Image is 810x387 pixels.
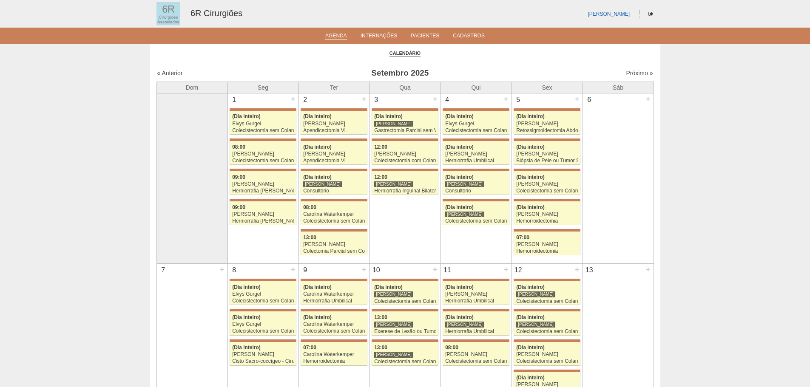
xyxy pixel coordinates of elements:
div: [PERSON_NAME] [374,121,413,127]
div: 1 [228,93,241,106]
div: Key: Maria Braido [230,138,296,141]
div: [PERSON_NAME] [445,151,507,157]
a: (Dia inteiro) [PERSON_NAME] Herniorrafia Umbilical [443,141,509,165]
div: Colectomia Parcial sem Colostomia [303,249,365,254]
div: Key: Maria Braido [301,279,367,281]
div: Key: Maria Braido [301,138,367,141]
span: (Dia inteiro) [445,174,474,180]
div: Key: Maria Braido [443,169,509,171]
a: (Dia inteiro) Elvys Gurgel Colecistectomia sem Colangiografia VL [230,281,296,305]
div: Key: Maria Braido [443,108,509,111]
span: (Dia inteiro) [232,314,261,320]
div: 2 [299,93,312,106]
div: Key: Maria Braido [372,279,438,281]
div: Key: Maria Braido [372,169,438,171]
a: (Dia inteiro) [PERSON_NAME] Colecistectomia sem Colangiografia VL [514,171,580,195]
div: [PERSON_NAME] [374,181,413,187]
div: Carolina Waterkemper [303,322,365,327]
div: Colecistectomia com Colangiografia VL [374,158,436,164]
div: 6 [583,93,596,106]
div: [PERSON_NAME] [445,352,507,357]
div: + [574,93,581,105]
div: Carolina Waterkemper [303,352,365,357]
a: Pacientes [411,33,439,41]
div: Apendicectomia VL [303,158,365,164]
a: (Dia inteiro) [PERSON_NAME] Hemorroidectomia [514,201,580,225]
div: Key: Maria Braido [230,279,296,281]
div: Key: Maria Braido [230,309,296,311]
span: 13:00 [374,345,387,350]
a: (Dia inteiro) Elvys Gurgel Colecistectomia sem Colangiografia VL [443,111,509,135]
a: « Anterior [157,70,183,76]
div: [PERSON_NAME] [445,211,484,218]
th: Dom [156,82,227,93]
div: [PERSON_NAME] [516,212,578,217]
span: (Dia inteiro) [303,174,332,180]
div: Key: Maria Braido [443,279,509,281]
a: 09:00 [PERSON_NAME] Herniorrafia [PERSON_NAME] [230,171,296,195]
a: (Dia inteiro) [PERSON_NAME] Colecistectomia sem Colangiografia VL [514,342,580,366]
div: Key: Maria Braido [230,169,296,171]
a: (Dia inteiro) [PERSON_NAME] Colecistectomia sem Colangiografia VL [372,281,438,305]
a: (Dia inteiro) [PERSON_NAME] Colecistectomia sem Colangiografia VL [514,311,580,335]
span: (Dia inteiro) [232,345,261,350]
div: Hemorroidectomia [516,249,578,254]
th: Qua [369,82,441,93]
div: Key: Maria Braido [230,339,296,342]
span: 12:00 [374,144,387,150]
div: [PERSON_NAME] [232,352,294,357]
a: (Dia inteiro) [PERSON_NAME] Cisto Sacro-coccígeo - Cirurgia [230,342,296,366]
div: Key: Maria Braido [514,279,580,281]
div: [PERSON_NAME] [232,212,294,217]
div: Herniorrafia Umbilical [445,158,507,164]
span: 08:00 [303,204,316,210]
a: (Dia inteiro) Carolina Waterkemper Herniorrafia Umbilical [301,281,367,305]
span: 12:00 [374,174,387,180]
th: Ter [298,82,369,93]
a: Agenda [325,33,347,40]
div: Key: Maria Braido [443,339,509,342]
div: 9 [299,264,312,277]
a: Calendário [389,50,421,56]
div: Key: Maria Braido [301,108,367,111]
span: (Dia inteiro) [516,314,545,320]
div: [PERSON_NAME] [303,121,365,127]
div: Key: Maria Braido [301,229,367,232]
div: Gastrectomia Parcial sem Vagotomia [374,128,436,133]
a: (Dia inteiro) [PERSON_NAME] Gastrectomia Parcial sem Vagotomia [372,111,438,135]
div: 13 [583,264,596,277]
div: + [219,264,226,275]
div: Key: Maria Braido [372,339,438,342]
div: Exerese de Lesão ou Tumor de Pele [374,329,436,334]
span: (Dia inteiro) [232,284,261,290]
div: [PERSON_NAME] [232,181,294,187]
a: 07:00 Carolina Waterkemper Hemorroidectomia [301,342,367,366]
div: Colecistectomia sem Colangiografia VL [445,128,507,133]
div: Colecistectomia sem Colangiografia VL [516,188,578,194]
div: + [503,264,510,275]
a: 13:00 [PERSON_NAME] Exerese de Lesão ou Tumor de Pele [372,311,438,335]
div: Colecistectomia sem Colangiografia [303,218,365,224]
div: [PERSON_NAME] [516,121,578,127]
div: Key: Maria Braido [514,339,580,342]
div: Colecistectomia sem Colangiografia VL [516,359,578,364]
div: Colecistectomia sem Colangiografia VL [445,218,507,224]
div: Colecistectomia sem Colangiografia VL [232,128,294,133]
div: Herniorrafia Umbilical [303,298,365,304]
div: Key: Maria Braido [372,108,438,111]
span: (Dia inteiro) [516,375,545,381]
span: (Dia inteiro) [232,113,261,119]
h3: Setembro 2025 [276,67,524,79]
div: + [574,264,581,275]
div: [PERSON_NAME] [374,321,413,328]
div: 8 [228,264,241,277]
div: + [503,93,510,105]
a: 08:00 Carolina Waterkemper Colecistectomia sem Colangiografia [301,201,367,225]
th: Sáb [583,82,654,93]
div: Key: Maria Braido [372,309,438,311]
div: Key: Maria Braido [514,309,580,311]
a: 07:00 [PERSON_NAME] Hemorroidectomia [514,232,580,255]
a: 09:00 [PERSON_NAME] Herniorrafia [PERSON_NAME] [230,201,296,225]
div: + [361,93,368,105]
a: (Dia inteiro) [PERSON_NAME] Biópsia de Pele ou Tumor Superficial [514,141,580,165]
